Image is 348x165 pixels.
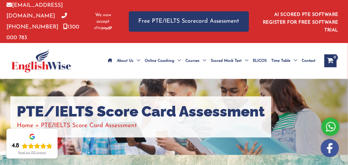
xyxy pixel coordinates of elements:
[117,49,133,72] span: About Us
[129,11,249,32] a: Free PTE/IELTS Scorecard Assessment
[253,49,267,72] span: ELICOS
[17,103,265,120] h1: PTE/IELTS Score Card Assessment
[6,3,63,19] a: [EMAIL_ADDRESS][DOMAIN_NAME]
[302,49,316,72] span: Contact
[300,49,318,72] a: Contact
[263,12,338,33] a: AI SCORED PTE SOFTWARE REGISTER FOR FREE SOFTWARE TRIAL
[241,49,248,72] span: Menu Toggle
[145,49,174,72] span: Online Coaching
[115,49,142,72] a: About UsMenu Toggle
[199,49,206,72] span: Menu Toggle
[251,49,269,72] a: ELICOS
[41,123,137,129] span: PTE/IELTS Score Card Assessment
[185,49,199,72] span: Courses
[6,24,79,40] a: 1300 000 783
[262,7,342,36] aside: Header Widget 1
[12,142,52,150] div: Rating: 4.8 out of 5
[133,49,140,72] span: Menu Toggle
[211,49,241,72] span: Scored Mock Test
[269,49,300,72] a: Time TableMenu Toggle
[17,123,33,129] a: Home
[18,151,46,155] div: Read our 723 reviews
[208,49,251,72] a: Scored Mock TestMenu Toggle
[106,49,318,72] nav: Site Navigation: Main Menu
[324,54,337,67] a: View Shopping Cart, empty
[17,120,265,131] nav: Breadcrumbs
[183,49,208,72] a: CoursesMenu Toggle
[94,26,112,30] img: Afterpay-Logo
[321,139,339,157] img: white-facebook.png
[272,49,291,72] span: Time Table
[142,49,183,72] a: Online CoachingMenu Toggle
[6,13,67,29] a: [PHONE_NUMBER]
[12,142,19,150] div: 4.8
[11,49,71,72] img: cropped-ew-logo
[174,49,181,72] span: Menu Toggle
[291,49,297,72] span: Menu Toggle
[94,12,113,25] span: We now accept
